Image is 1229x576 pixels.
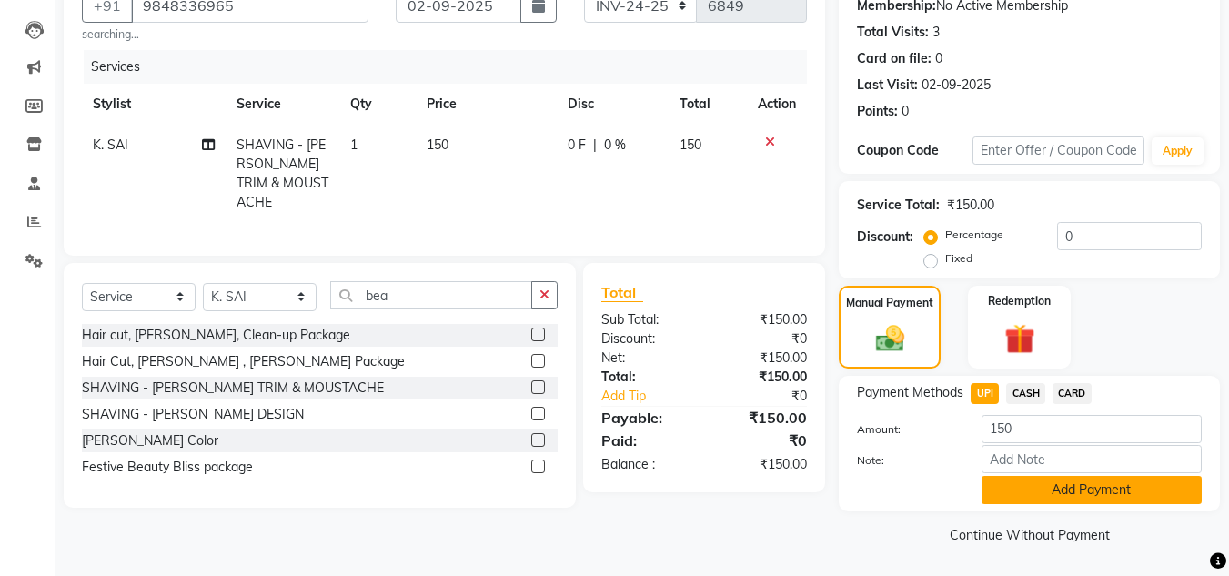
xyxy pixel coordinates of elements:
span: K. SAI [93,136,128,153]
button: Apply [1152,137,1204,165]
div: Points: [857,102,898,121]
span: 0 F [568,136,586,155]
input: Enter Offer / Coupon Code [972,136,1144,165]
div: Hair Cut, [PERSON_NAME] , [PERSON_NAME] Package [82,352,405,371]
div: ₹0 [704,329,821,349]
div: ₹150.00 [704,455,821,474]
div: 0 [902,102,909,121]
div: ₹0 [704,429,821,451]
div: Total Visits: [857,23,929,42]
span: SHAVING - [PERSON_NAME] TRIM & MOUSTACHE [237,136,328,210]
span: CASH [1006,383,1045,404]
div: ₹0 [724,387,821,406]
div: Net: [588,349,704,368]
th: Stylist [82,84,226,125]
label: Manual Payment [846,295,933,311]
a: Add Tip [588,387,723,406]
input: Add Note [982,445,1202,473]
div: ₹150.00 [704,349,821,368]
div: Festive Beauty Bliss package [82,458,253,477]
th: Total [669,84,748,125]
div: Services [84,50,821,84]
div: Discount: [857,227,913,247]
img: _cash.svg [867,322,913,355]
div: Sub Total: [588,310,704,329]
div: Discount: [588,329,704,349]
div: Balance : [588,455,704,474]
div: 3 [932,23,940,42]
div: ₹150.00 [947,196,994,215]
button: Add Payment [982,476,1202,504]
div: ₹150.00 [704,368,821,387]
div: 02-09-2025 [922,76,991,95]
div: [PERSON_NAME] Color [82,431,218,450]
small: searching... [82,26,368,43]
label: Fixed [945,250,972,267]
span: CARD [1053,383,1092,404]
div: ₹150.00 [704,407,821,429]
div: Paid: [588,429,704,451]
div: Coupon Code [857,141,972,160]
label: Amount: [843,421,967,438]
span: Total [601,283,643,302]
th: Qty [339,84,416,125]
span: 0 % [604,136,626,155]
div: Payable: [588,407,704,429]
label: Percentage [945,227,1003,243]
label: Note: [843,452,967,469]
span: 150 [427,136,448,153]
div: Total: [588,368,704,387]
div: Hair cut, [PERSON_NAME], Clean-up Package [82,326,350,345]
img: _gift.svg [995,320,1044,358]
div: Card on file: [857,49,932,68]
a: Continue Without Payment [842,526,1216,545]
th: Disc [557,84,669,125]
input: Search or Scan [330,281,532,309]
span: UPI [971,383,999,404]
div: 0 [935,49,942,68]
div: SHAVING - [PERSON_NAME] DESIGN [82,405,304,424]
label: Redemption [988,293,1051,309]
input: Amount [982,415,1202,443]
th: Price [416,84,557,125]
span: | [593,136,597,155]
span: 150 [680,136,701,153]
span: 1 [350,136,358,153]
div: Service Total: [857,196,940,215]
div: ₹150.00 [704,310,821,329]
span: Payment Methods [857,383,963,402]
div: SHAVING - [PERSON_NAME] TRIM & MOUSTACHE [82,379,384,398]
th: Action [747,84,807,125]
div: Last Visit: [857,76,918,95]
th: Service [226,84,340,125]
